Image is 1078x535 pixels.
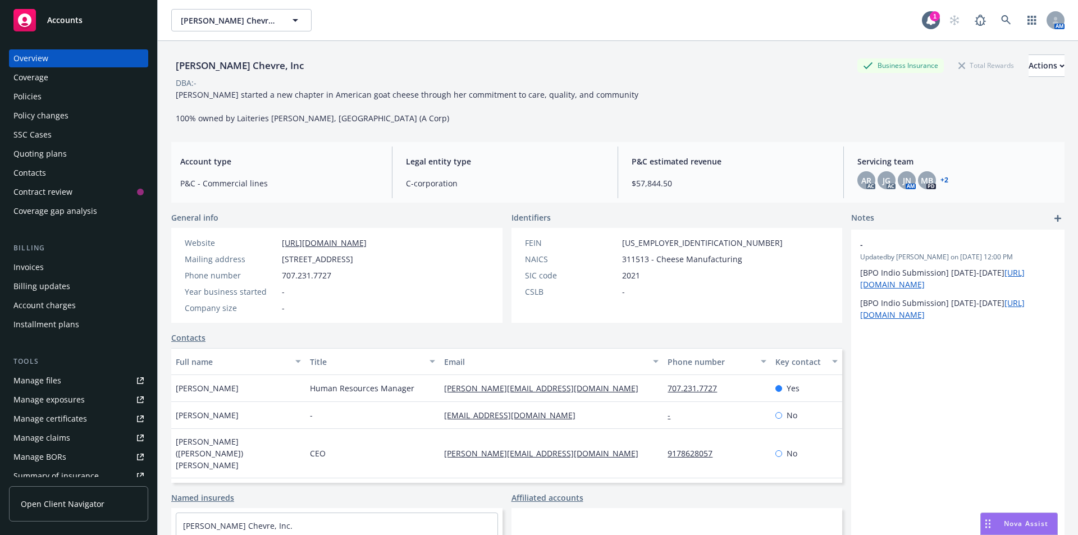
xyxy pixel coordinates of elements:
a: Account charges [9,296,148,314]
a: Coverage gap analysis [9,202,148,220]
span: Open Client Navigator [21,498,104,510]
div: Company size [185,302,277,314]
a: [URL][DOMAIN_NAME] [282,237,367,248]
span: Notes [851,212,874,225]
span: [PERSON_NAME] started a new chapter in American goat cheese through her commitment to care, quali... [176,89,638,124]
span: 707.231.7727 [282,269,331,281]
div: Manage exposures [13,391,85,409]
div: Overview [13,49,48,67]
a: [PERSON_NAME] Chevre, Inc. [183,520,293,531]
div: Title [310,356,423,368]
div: Manage files [13,372,61,390]
a: Named insureds [171,492,234,504]
span: JG [883,175,890,186]
a: Invoices [9,258,148,276]
span: [PERSON_NAME] [176,409,239,421]
span: MB [921,175,933,186]
div: Key contact [775,356,825,368]
span: Identifiers [511,212,551,223]
span: - [282,286,285,298]
span: Accounts [47,16,83,25]
span: Updated by [PERSON_NAME] on [DATE] 12:00 PM [860,252,1056,262]
a: Billing updates [9,277,148,295]
span: No [787,447,797,459]
div: Coverage [13,68,48,86]
div: Manage certificates [13,410,87,428]
div: Website [185,237,277,249]
a: Contacts [9,164,148,182]
span: [PERSON_NAME] Chevre, Inc [181,15,278,26]
span: General info [171,212,218,223]
div: Year business started [185,286,277,298]
span: Yes [787,382,800,394]
div: CSLB [525,286,618,298]
div: Email [444,356,646,368]
span: - [622,286,625,298]
div: Billing updates [13,277,70,295]
p: [BPO Indio Submission] [DATE]-[DATE] [860,267,1056,290]
div: FEIN [525,237,618,249]
span: Legal entity type [406,156,604,167]
a: Manage claims [9,429,148,447]
p: [BPO Indio Submission] [DATE]-[DATE] [860,297,1056,321]
button: [PERSON_NAME] Chevre, Inc [171,9,312,31]
div: Business Insurance [857,58,944,72]
div: Manage BORs [13,448,66,466]
a: Report a Bug [969,9,992,31]
div: 1 [930,11,940,21]
div: Account charges [13,296,76,314]
div: Phone number [185,269,277,281]
a: Manage certificates [9,410,148,428]
a: - [668,410,679,420]
a: Manage BORs [9,448,148,466]
div: SSC Cases [13,126,52,144]
button: Actions [1029,54,1065,77]
span: 2021 [622,269,640,281]
span: JN [903,175,911,186]
span: AR [861,175,871,186]
span: Human Resources Manager [310,382,414,394]
a: +2 [940,177,948,184]
a: [EMAIL_ADDRESS][DOMAIN_NAME] [444,410,584,420]
div: Policies [13,88,42,106]
div: NAICS [525,253,618,265]
a: Policy changes [9,107,148,125]
a: Overview [9,49,148,67]
div: Actions [1029,55,1065,76]
span: Nova Assist [1004,519,1048,528]
div: Mailing address [185,253,277,265]
div: Invoices [13,258,44,276]
span: $57,844.50 [632,177,830,189]
span: - [310,409,313,421]
a: Policies [9,88,148,106]
a: Summary of insurance [9,467,148,485]
a: SSC Cases [9,126,148,144]
button: Phone number [663,348,770,375]
a: Coverage [9,68,148,86]
a: Contract review [9,183,148,201]
div: Drag to move [981,513,995,534]
button: Email [440,348,663,375]
button: Key contact [771,348,842,375]
div: -Updatedby [PERSON_NAME] on [DATE] 12:00 PM[BPO Indio Submission] [DATE]-[DATE][URL][DOMAIN_NAME]... [851,230,1065,330]
div: Policy changes [13,107,68,125]
a: Start snowing [943,9,966,31]
span: - [860,239,1026,250]
div: Coverage gap analysis [13,202,97,220]
a: 707.231.7727 [668,383,726,394]
span: Account type [180,156,378,167]
a: [PERSON_NAME][EMAIL_ADDRESS][DOMAIN_NAME] [444,383,647,394]
span: - [282,302,285,314]
div: Total Rewards [953,58,1020,72]
div: Tools [9,356,148,367]
a: Manage files [9,372,148,390]
div: DBA: - [176,77,197,89]
a: [PERSON_NAME][EMAIL_ADDRESS][DOMAIN_NAME] [444,448,647,459]
div: Contacts [13,164,46,182]
a: Quoting plans [9,145,148,163]
a: 9178628057 [668,448,721,459]
div: Summary of insurance [13,467,99,485]
span: C-corporation [406,177,604,189]
div: Installment plans [13,315,79,333]
a: Manage exposures [9,391,148,409]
